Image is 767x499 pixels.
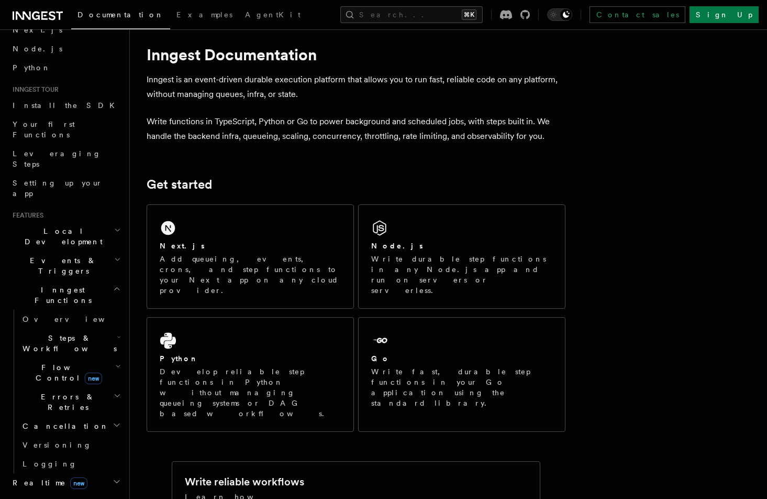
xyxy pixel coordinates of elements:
[70,478,87,489] span: new
[245,10,301,19] span: AgentKit
[13,45,62,53] span: Node.js
[358,204,565,309] a: Node.jsWrite durable step functions in any Node.js app and run on servers or serverless.
[8,211,43,220] span: Features
[85,373,102,384] span: new
[371,254,552,296] p: Write durable step functions in any Node.js app and run on servers or serverless.
[8,280,123,310] button: Inngest Functions
[8,173,123,203] a: Setting up your app
[358,317,565,432] a: GoWrite fast, durable step functions in your Go application using the standard library.
[18,392,114,413] span: Errors & Retries
[23,460,77,468] span: Logging
[176,10,232,19] span: Examples
[13,149,101,168] span: Leveraging Steps
[185,474,304,489] h2: Write reliable workflows
[8,85,59,94] span: Inngest tour
[8,96,123,115] a: Install the SDK
[13,63,51,72] span: Python
[160,254,341,296] p: Add queueing, events, crons, and step functions to your Next app on any cloud provider.
[690,6,759,23] a: Sign Up
[147,45,565,64] h1: Inngest Documentation
[8,285,113,306] span: Inngest Functions
[147,177,212,192] a: Get started
[8,144,123,173] a: Leveraging Steps
[8,478,87,488] span: Realtime
[18,329,123,358] button: Steps & Workflows
[8,473,123,492] button: Realtimenew
[18,454,123,473] a: Logging
[77,10,164,19] span: Documentation
[147,72,565,102] p: Inngest is an event-driven durable execution platform that allows you to run fast, reliable code ...
[340,6,483,23] button: Search...⌘K
[13,26,62,34] span: Next.js
[8,251,123,280] button: Events & Triggers
[71,3,170,29] a: Documentation
[8,58,123,77] a: Python
[8,115,123,144] a: Your first Functions
[160,241,205,251] h2: Next.js
[18,358,123,387] button: Flow Controlnew
[160,353,198,364] h2: Python
[18,362,115,383] span: Flow Control
[18,421,109,431] span: Cancellation
[371,353,390,364] h2: Go
[8,20,123,39] a: Next.js
[23,315,130,323] span: Overview
[8,310,123,473] div: Inngest Functions
[160,366,341,419] p: Develop reliable step functions in Python without managing queueing systems or DAG based workflows.
[18,310,123,329] a: Overview
[547,8,572,21] button: Toggle dark mode
[13,120,75,139] span: Your first Functions
[18,333,117,354] span: Steps & Workflows
[8,226,114,247] span: Local Development
[147,114,565,144] p: Write functions in TypeScript, Python or Go to power background and scheduled jobs, with steps bu...
[23,441,92,449] span: Versioning
[8,39,123,58] a: Node.js
[18,417,123,436] button: Cancellation
[13,179,103,198] span: Setting up your app
[18,436,123,454] a: Versioning
[371,366,552,408] p: Write fast, durable step functions in your Go application using the standard library.
[147,317,354,432] a: PythonDevelop reliable step functions in Python without managing queueing systems or DAG based wo...
[462,9,476,20] kbd: ⌘K
[170,3,239,28] a: Examples
[239,3,307,28] a: AgentKit
[8,222,123,251] button: Local Development
[590,6,685,23] a: Contact sales
[147,204,354,309] a: Next.jsAdd queueing, events, crons, and step functions to your Next app on any cloud provider.
[18,387,123,417] button: Errors & Retries
[8,255,114,276] span: Events & Triggers
[371,241,423,251] h2: Node.js
[13,101,121,110] span: Install the SDK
